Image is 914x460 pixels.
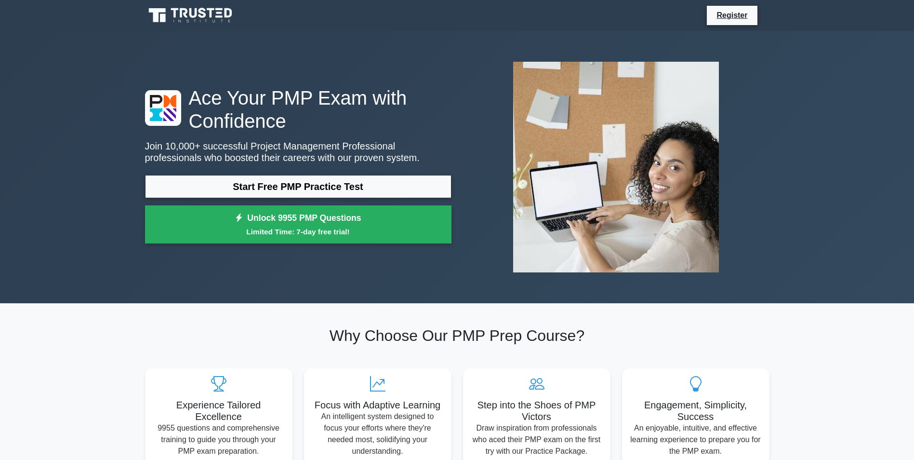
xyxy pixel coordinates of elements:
[145,86,451,133] h1: Ace Your PMP Exam with Confidence
[153,422,285,457] p: 9955 questions and comprehensive training to guide you through your PMP exam preparation.
[145,205,451,244] a: Unlock 9955 PMP QuestionsLimited Time: 7-day free trial!
[145,140,451,163] p: Join 10,000+ successful Project Management Professional professionals who boosted their careers w...
[471,399,603,422] h5: Step into the Shoes of PMP Victors
[312,399,444,411] h5: Focus with Adaptive Learning
[630,422,762,457] p: An enjoyable, intuitive, and effective learning experience to prepare you for the PMP exam.
[145,175,451,198] a: Start Free PMP Practice Test
[630,399,762,422] h5: Engagement, Simplicity, Success
[145,326,769,345] h2: Why Choose Our PMP Prep Course?
[153,399,285,422] h5: Experience Tailored Excellence
[471,422,603,457] p: Draw inspiration from professionals who aced their PMP exam on the first try with our Practice Pa...
[711,9,753,21] a: Register
[157,226,439,237] small: Limited Time: 7-day free trial!
[312,411,444,457] p: An intelligent system designed to focus your efforts where they're needed most, solidifying your ...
